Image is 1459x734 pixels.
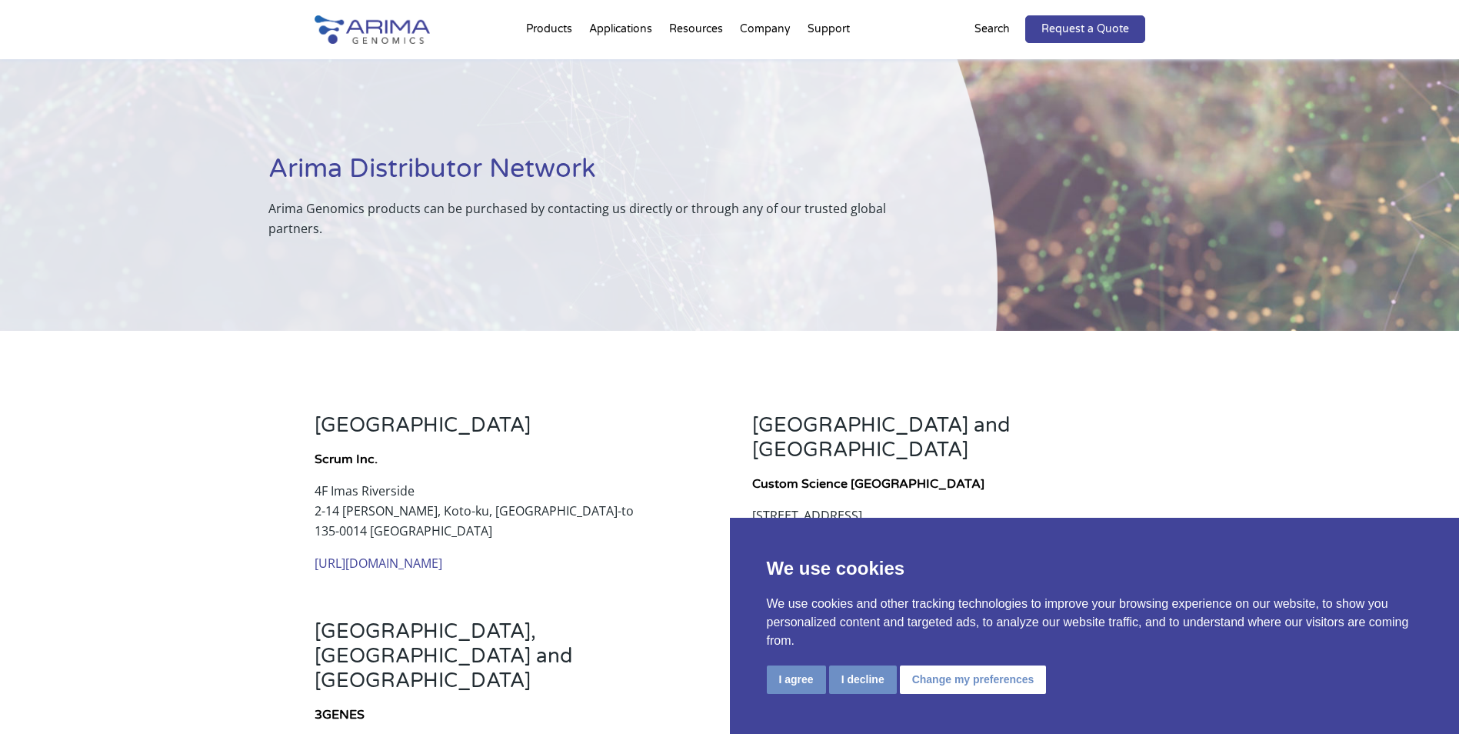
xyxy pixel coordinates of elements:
[752,476,984,492] a: Custom Science [GEOGRAPHIC_DATA]
[315,707,365,722] strong: 3GENES
[268,199,921,239] p: Arima Genomics products can be purchased by contacting us directly or through any of our trusted ...
[767,666,826,694] button: I agree
[829,666,897,694] button: I decline
[752,505,1144,558] p: [STREET_ADDRESS] VIC 3076, [GEOGRAPHIC_DATA]
[752,413,1144,474] h3: [GEOGRAPHIC_DATA] and [GEOGRAPHIC_DATA]
[767,595,1423,650] p: We use cookies and other tracking technologies to improve your browsing experience on our website...
[315,555,442,572] a: [URL][DOMAIN_NAME]
[315,15,430,44] img: Arima-Genomics-logo
[315,413,707,449] h3: [GEOGRAPHIC_DATA]
[268,152,921,199] h1: Arima Distributor Network
[315,452,378,467] strong: Scrum Inc.
[900,666,1047,694] button: Change my preferences
[1025,15,1145,43] a: Request a Quote
[315,619,707,705] h3: [GEOGRAPHIC_DATA], [GEOGRAPHIC_DATA] and [GEOGRAPHIC_DATA]
[767,555,1423,582] p: We use cookies
[974,19,1010,39] p: Search
[315,481,707,553] p: 4F Imas Riverside 2-14 [PERSON_NAME], Koto-ku, [GEOGRAPHIC_DATA]-to 135-0014 [GEOGRAPHIC_DATA]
